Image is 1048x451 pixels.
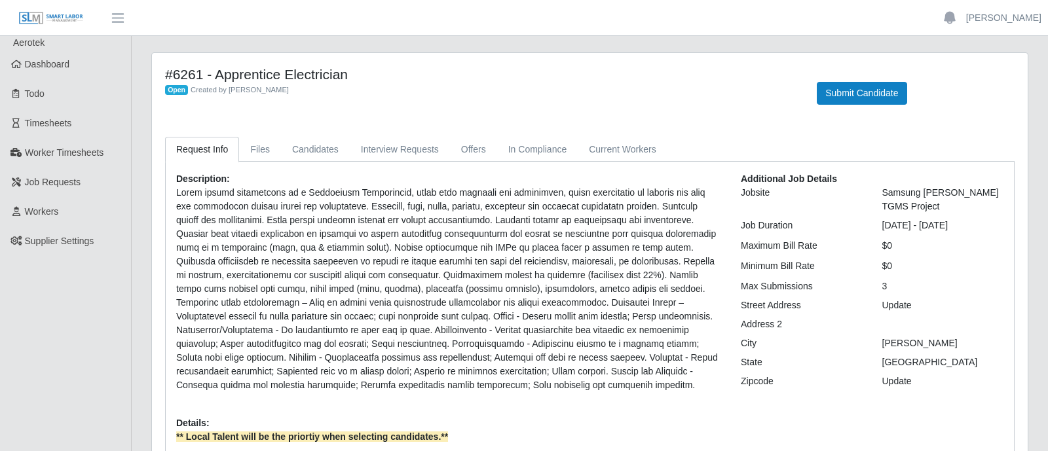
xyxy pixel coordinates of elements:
[25,147,103,158] span: Worker Timesheets
[872,280,1014,293] div: 3
[176,186,721,392] p: Lorem ipsumd sitametcons ad e Seddoeiusm Temporincid, utlab etdo magnaali eni adminimven, quisn e...
[872,336,1014,350] div: [PERSON_NAME]
[18,11,84,26] img: SLM Logo
[25,236,94,246] span: Supplier Settings
[966,11,1041,25] a: [PERSON_NAME]
[872,186,1014,213] div: Samsung [PERSON_NAME] TGMS Project
[176,431,448,442] strong: ** Local Talent will be the priortiy when selecting candidates.**
[191,86,289,94] span: Created by [PERSON_NAME]
[731,186,872,213] div: Jobsite
[872,374,1014,388] div: Update
[731,317,872,331] div: Address 2
[872,259,1014,273] div: $0
[497,137,578,162] a: In Compliance
[13,37,45,48] span: Aerotek
[731,355,872,369] div: State
[731,336,872,350] div: City
[872,298,1014,312] div: Update
[25,88,45,99] span: Todo
[25,118,72,128] span: Timesheets
[25,206,59,217] span: Workers
[165,137,239,162] a: Request Info
[25,177,81,187] span: Job Requests
[872,239,1014,253] div: $0
[165,66,797,82] h4: #6261 - Apprentice Electrician
[176,173,230,184] b: Description:
[872,355,1014,369] div: [GEOGRAPHIC_DATA]
[741,173,837,184] b: Additional Job Details
[350,137,450,162] a: Interview Requests
[731,259,872,273] div: Minimum Bill Rate
[731,280,872,293] div: Max Submissions
[731,239,872,253] div: Maximum Bill Rate
[731,374,872,388] div: Zipcode
[450,137,497,162] a: Offers
[165,85,188,96] span: Open
[731,219,872,232] div: Job Duration
[872,219,1014,232] div: [DATE] - [DATE]
[817,82,907,105] button: Submit Candidate
[281,137,350,162] a: Candidates
[578,137,667,162] a: Current Workers
[176,418,210,428] b: Details:
[239,137,281,162] a: Files
[25,59,70,69] span: Dashboard
[731,298,872,312] div: Street Address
